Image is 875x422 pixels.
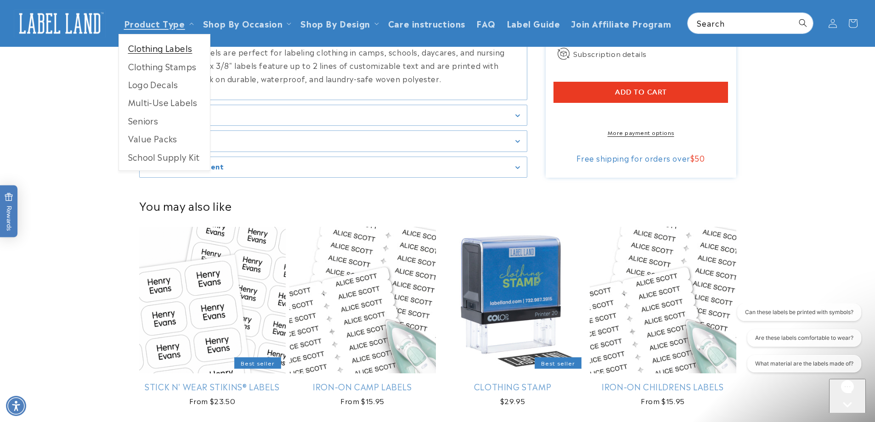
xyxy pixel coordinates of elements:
[289,381,436,392] a: Iron-On Camp Labels
[571,18,671,28] span: Join Affiliate Program
[119,93,210,111] a: Multi-Use Labels
[119,57,210,75] a: Clothing Stamps
[553,128,728,136] a: More payment options
[119,129,210,147] a: Value Packs
[5,192,13,231] span: Rewards
[119,75,210,93] a: Logo Decals
[300,17,370,29] a: Shop By Design
[140,131,527,152] summary: Details
[203,18,283,28] span: Shop By Occasion
[440,381,586,392] a: Clothing Stamp
[573,48,647,59] span: Subscription details
[139,381,286,392] a: Stick N' Wear Stikins® Labels
[6,396,26,416] div: Accessibility Menu
[144,45,522,85] p: Laundry Safe Labels are perfect for labeling clothing in camps, schools, daycares, and nursing ho...
[694,152,705,163] span: 50
[139,198,736,213] h2: You may also like
[553,153,728,163] div: Free shipping for orders over
[507,18,560,28] span: Label Guide
[198,12,295,34] summary: Shop By Occasion
[119,12,198,34] summary: Product Type
[11,6,109,41] a: Label Land
[501,12,566,34] a: Label Guide
[553,82,728,103] button: Add to cart
[140,157,527,178] summary: Inclusive assortment
[124,17,185,29] a: Product Type
[140,105,527,126] summary: Features
[731,304,866,381] iframe: Gorgias live chat conversation starters
[383,12,471,34] a: Care instructions
[295,12,382,34] summary: Shop By Design
[119,148,210,166] a: School Supply Kit
[476,18,496,28] span: FAQ
[119,39,210,57] a: Clothing Labels
[590,381,736,392] a: Iron-On Childrens Labels
[388,18,465,28] span: Care instructions
[829,379,866,413] iframe: Gorgias live chat messenger
[615,88,667,96] span: Add to cart
[119,112,210,129] a: Seniors
[14,9,106,38] img: Label Land
[471,12,501,34] a: FAQ
[793,13,813,33] button: Search
[565,12,677,34] a: Join Affiliate Program
[690,152,695,163] span: $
